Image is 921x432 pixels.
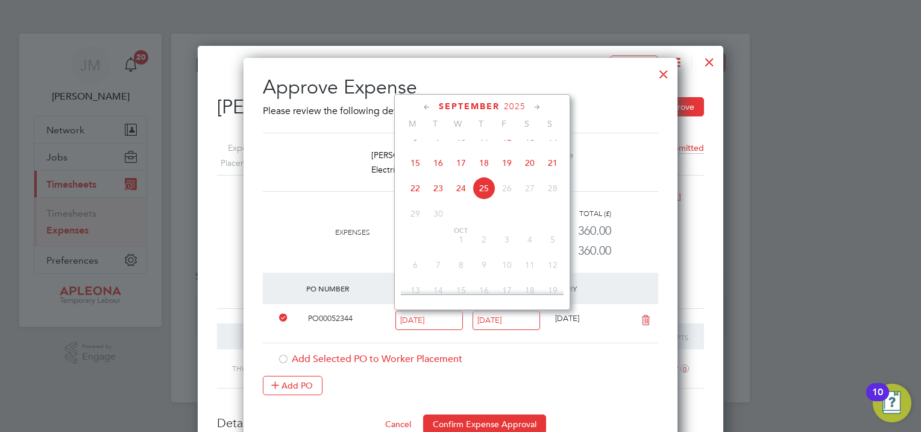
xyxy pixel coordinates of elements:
h2: [PERSON_NAME] Expense: [217,95,704,120]
div: Expiry [550,278,627,299]
span: 360.00 [578,243,611,258]
span: 17 [495,279,518,302]
span: Electrical Engineer [371,164,442,175]
span: 4 [518,228,541,251]
span: 22 [404,177,427,200]
span: 15 [404,151,427,174]
span: T [424,118,447,129]
span: 9 [473,253,495,276]
span: 1 [450,228,473,251]
span: 21 [541,151,564,174]
span: S [515,118,538,129]
span: 29 [404,202,427,225]
span: W [447,118,470,129]
span: 13 [404,279,427,302]
span: 30 [427,202,450,225]
span: 2025 [504,101,526,112]
div: 360 [370,221,454,241]
div: Charge rate (£) [370,206,454,221]
span: M [401,118,424,129]
h2: Approve Expense [263,75,658,100]
span: 20 [518,151,541,174]
span: Oct [450,228,473,234]
span: 17 [450,151,473,174]
label: Placement ID [202,156,271,171]
button: Add PO [263,376,322,395]
span: T [470,118,492,129]
span: 19 [495,151,518,174]
span: 15 [450,279,473,302]
span: September [439,101,500,112]
span: 11 [518,253,541,276]
span: 24 [450,177,473,200]
p: Please review the following details before approving this expense: [263,104,658,118]
span: 25 [473,177,495,200]
i: 0 [681,364,689,373]
input: Select one [473,311,540,331]
span: [DATE] [555,313,579,323]
span: 16 [427,151,450,174]
span: 14 [427,279,450,302]
span: 10 [495,253,518,276]
button: Approve [651,97,704,116]
span: 16 [473,279,495,302]
span: F [492,118,515,129]
span: 2 [473,228,495,251]
span: Thu [232,363,247,373]
span: [PERSON_NAME] [371,150,438,160]
button: Unfollow [610,56,658,71]
h3: Details [217,415,704,431]
span: 18 [473,151,495,174]
input: Select one [395,311,463,331]
span: 7 [427,253,450,276]
button: Open Resource Center, 10 new notifications [873,384,911,422]
span: 26 [495,177,518,200]
span: 19 [541,279,564,302]
div: PO Number [303,278,396,299]
label: Expense ID [202,141,271,156]
span: 28 [541,177,564,200]
span: 3 [495,228,518,251]
span: 12 [541,253,564,276]
span: 8 [450,253,473,276]
span: Submitted [664,142,704,154]
span: 23 [427,177,450,200]
span: 5 [541,228,564,251]
span: Expenses [335,228,370,237]
span: 27 [518,177,541,200]
div: Add Selected PO to Worker Placement [277,353,658,366]
div: 10 [872,392,883,408]
span: PO00052344 [308,313,353,323]
span: 6 [404,253,427,276]
span: S [538,118,561,129]
span: 18 [518,279,541,302]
